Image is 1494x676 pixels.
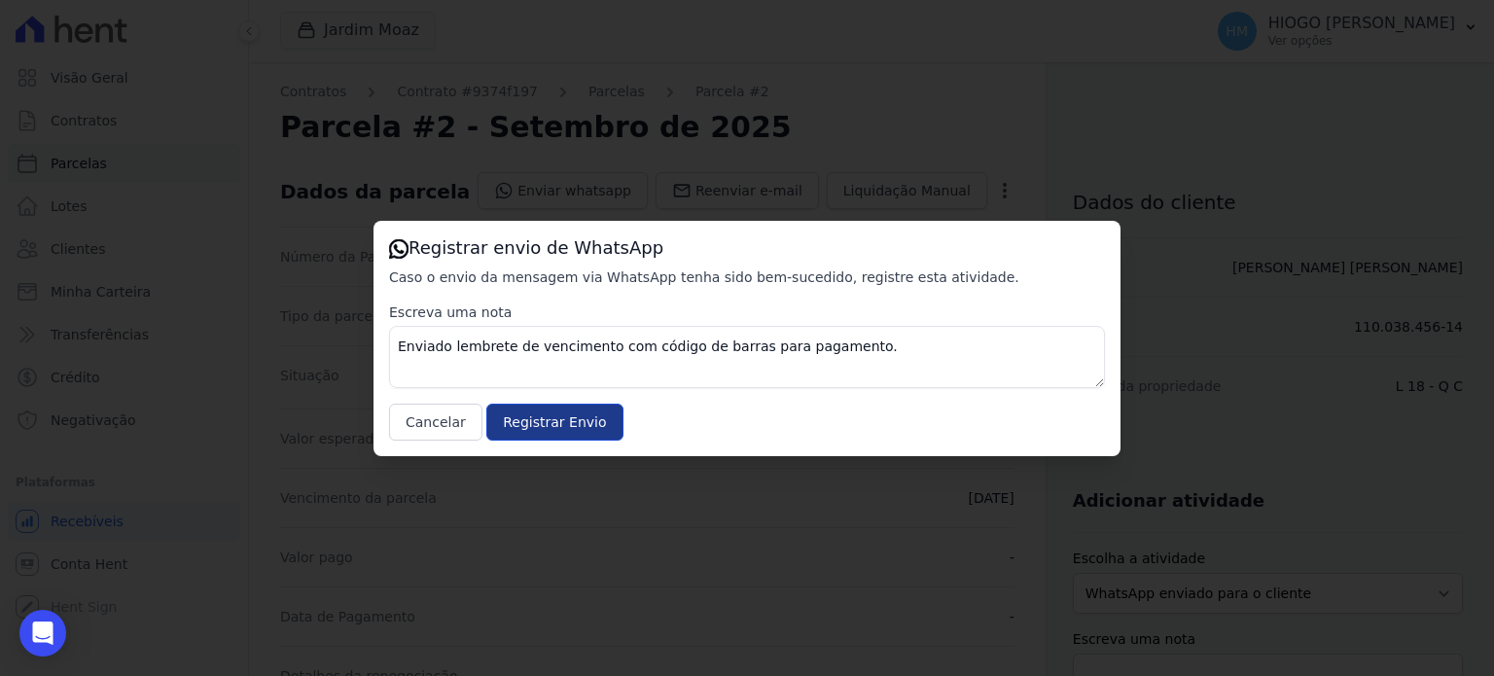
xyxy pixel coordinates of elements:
h3: Registrar envio de WhatsApp [389,236,1105,260]
div: Open Intercom Messenger [19,610,66,657]
textarea: Enviado lembrete de vencimento com código de barras para pagamento. [389,326,1105,388]
button: Cancelar [389,404,482,441]
input: Registrar Envio [486,404,622,441]
p: Caso o envio da mensagem via WhatsApp tenha sido bem-sucedido, registre esta atividade. [389,267,1105,287]
label: Escreva uma nota [389,302,1105,322]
